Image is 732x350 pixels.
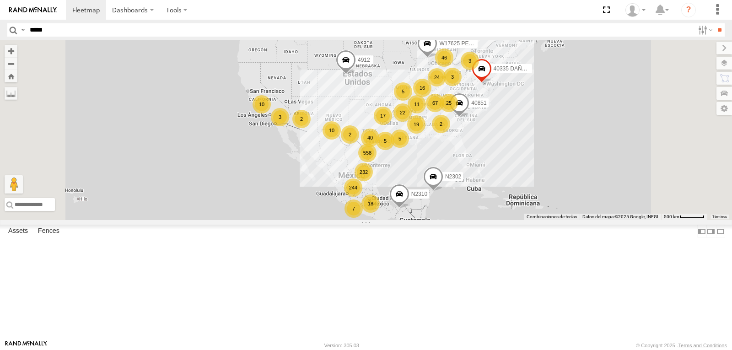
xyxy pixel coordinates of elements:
a: Visit our Website [5,341,47,350]
button: Zoom Home [5,70,17,82]
div: 5 [376,132,394,150]
div: Version: 305.03 [324,343,359,348]
div: 22 [393,103,412,122]
div: © Copyright 2025 - [636,343,727,348]
div: 11 [408,95,426,113]
div: 18 [361,194,380,213]
span: N2310 [411,190,427,197]
img: rand-logo.svg [9,7,57,13]
label: Assets [4,225,32,238]
label: Dock Summary Table to the Left [697,225,706,238]
span: W17625 PERDIDO [439,40,486,47]
div: 244 [344,178,362,197]
div: 25 [440,94,458,112]
div: 46 [435,48,453,67]
div: 5 [391,129,409,148]
span: N2302 [445,173,461,180]
a: Terms and Conditions [678,343,727,348]
div: 10 [253,95,271,113]
div: 5 [394,82,412,101]
button: Zoom in [5,45,17,57]
div: 40 [361,129,379,147]
div: 3 [271,108,289,126]
div: 2 [341,125,359,144]
div: 3 [461,52,479,70]
div: 17 [374,107,392,125]
i: ? [681,3,696,17]
div: 2 [432,115,450,133]
div: 10 [323,121,341,140]
div: 232 [355,163,373,181]
div: 7 [344,199,363,218]
div: 19 [407,115,425,134]
label: Dock Summary Table to the Right [706,225,716,238]
label: Search Query [19,23,27,37]
div: Miguel Cantu [622,3,649,17]
button: Zoom out [5,57,17,70]
label: Hide Summary Table [716,225,725,238]
div: 2 [292,110,311,128]
div: 67 [426,94,444,112]
button: Arrastra al hombrecito al mapa para abrir Street View [5,175,23,194]
button: Combinaciones de teclas [527,214,577,220]
div: 24 [428,68,446,86]
span: 40335 DAÑADO [494,65,534,71]
div: 3 [443,68,462,86]
span: 4912 [358,56,370,63]
label: Fences [33,225,64,238]
label: Measure [5,87,17,100]
div: 558 [358,144,377,162]
span: Datos del mapa ©2025 Google, INEGI [582,214,658,219]
label: Map Settings [716,102,732,115]
span: 40851 [471,100,486,106]
div: 16 [413,79,431,97]
label: Search Filter Options [694,23,714,37]
a: Términos [712,215,727,219]
span: 500 km [664,214,679,219]
button: Escala del mapa: 500 km por 51 píxeles [661,214,707,220]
